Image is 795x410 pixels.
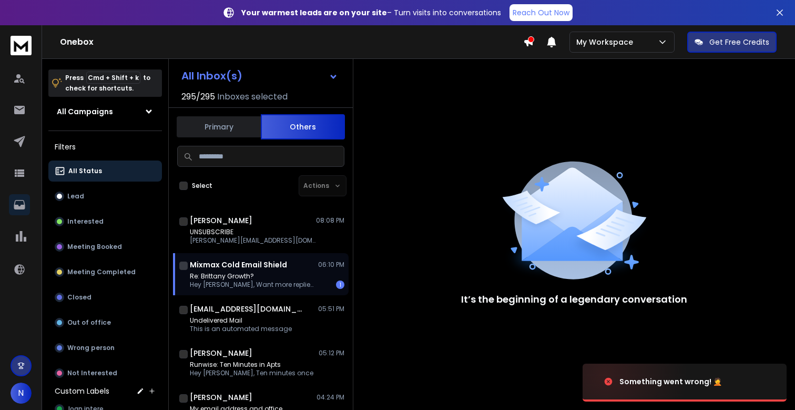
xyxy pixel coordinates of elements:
[190,236,316,245] p: [PERSON_NAME][EMAIL_ADDRESS][DOMAIN_NAME] > On [DATE],
[68,167,102,175] p: All Status
[190,392,252,403] h1: [PERSON_NAME]
[318,305,344,313] p: 05:51 PM
[687,32,777,53] button: Get Free Credits
[576,37,637,47] p: My Workspace
[190,215,252,226] h1: [PERSON_NAME]
[190,304,305,314] h1: [EMAIL_ADDRESS][DOMAIN_NAME]
[317,393,344,402] p: 04:24 PM
[177,115,261,138] button: Primary
[513,7,569,18] p: Reach Out Now
[709,37,769,47] p: Get Free Credits
[65,73,150,94] p: Press to check for shortcuts.
[190,281,316,289] p: Hey [PERSON_NAME], Want more replies to
[48,287,162,308] button: Closed
[67,192,84,201] p: Lead
[316,216,344,225] p: 08:08 PM
[261,114,345,139] button: Others
[67,293,91,302] p: Closed
[190,259,287,270] h1: Mixmax Cold Email Shield
[48,186,162,207] button: Lead
[509,4,573,21] a: Reach Out Now
[181,91,215,103] span: 295 / 295
[11,36,32,55] img: logo
[190,361,313,369] p: Runwise: Ten Minutes in Apts
[48,139,162,154] h3: Filters
[11,383,32,404] button: N
[67,344,115,352] p: Wrong person
[190,348,252,358] h1: [PERSON_NAME]
[173,65,346,86] button: All Inbox(s)
[336,281,344,289] div: 1
[318,261,344,269] p: 06:10 PM
[48,211,162,232] button: Interested
[48,262,162,283] button: Meeting Completed
[48,337,162,358] button: Wrong person
[583,353,688,410] img: image
[57,106,113,117] h1: All Campaigns
[67,243,122,251] p: Meeting Booked
[190,325,292,333] p: This is an automated message
[67,217,104,226] p: Interested
[319,349,344,357] p: 05:12 PM
[86,72,140,84] span: Cmd + Shift + k
[60,36,523,48] h1: Onebox
[190,228,316,236] p: UNSUBSCRIBE
[48,363,162,384] button: Not Interested
[241,7,387,18] strong: Your warmest leads are on your site
[217,91,288,103] h3: Inboxes selected
[241,7,501,18] p: – Turn visits into conversations
[619,376,722,387] div: Something went wrong! 🤦
[67,268,136,276] p: Meeting Completed
[181,71,242,81] h1: All Inbox(s)
[67,318,111,327] p: Out of office
[190,272,316,281] p: Re: Brittany Growth?
[190,316,292,325] p: Undelivered Mail
[48,101,162,122] button: All Campaigns
[67,369,117,377] p: Not Interested
[48,161,162,182] button: All Status
[48,236,162,257] button: Meeting Booked
[190,369,313,377] p: Hey [PERSON_NAME], Ten minutes once
[48,312,162,333] button: Out of office
[461,292,687,307] p: It’s the beginning of a legendary conversation
[192,182,212,190] label: Select
[55,386,109,396] h3: Custom Labels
